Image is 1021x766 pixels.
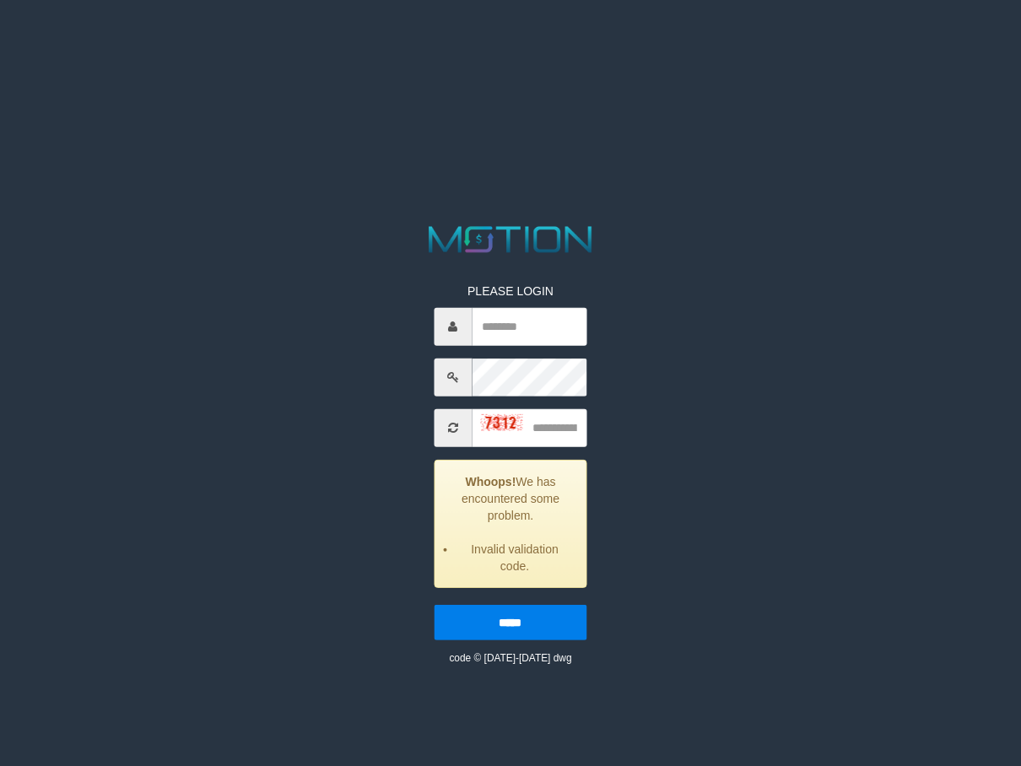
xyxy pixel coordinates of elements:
[434,283,587,299] p: PLEASE LOGIN
[421,222,600,257] img: MOTION_logo.png
[449,652,571,664] small: code © [DATE]-[DATE] dwg
[456,541,574,574] li: Invalid validation code.
[465,475,516,488] strong: Whoops!
[480,414,522,431] img: captcha
[434,460,587,588] div: We has encountered some problem.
